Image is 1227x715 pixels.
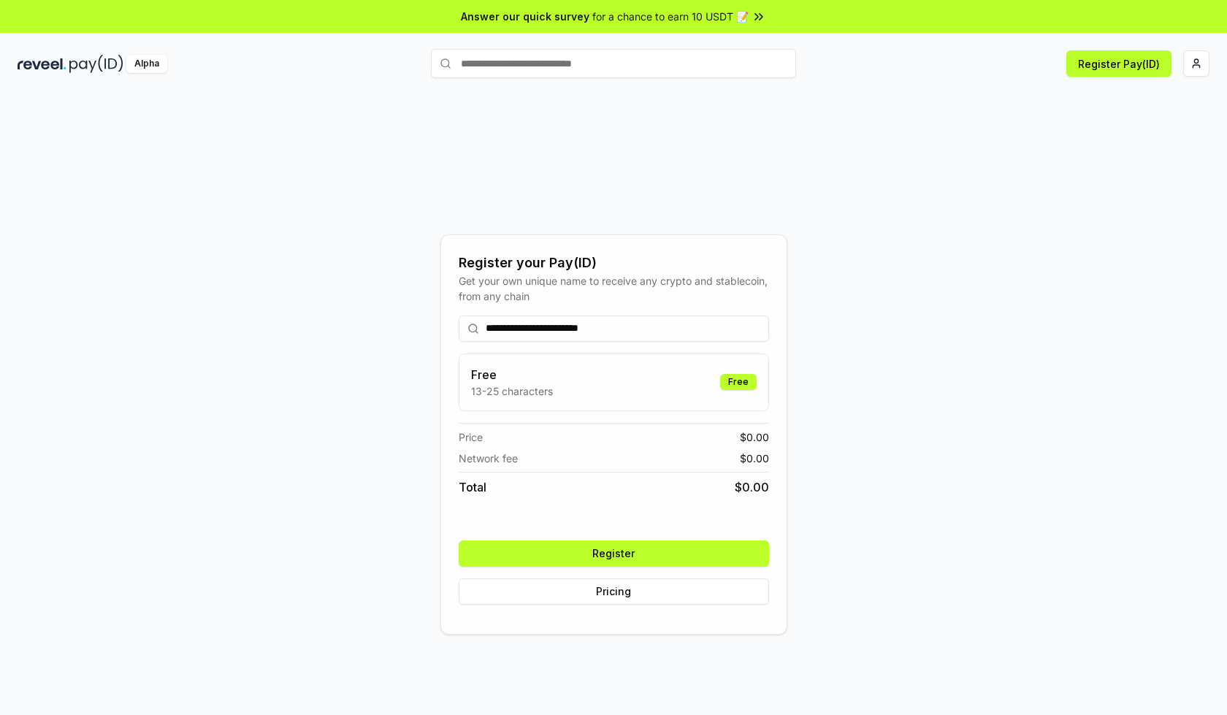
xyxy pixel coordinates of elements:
button: Register [459,540,769,567]
div: Register your Pay(ID) [459,253,769,273]
img: pay_id [69,55,123,73]
span: $ 0.00 [740,429,769,445]
div: Get your own unique name to receive any crypto and stablecoin, from any chain [459,273,769,304]
h3: Free [471,366,553,383]
span: Network fee [459,451,518,466]
div: Alpha [126,55,167,73]
p: 13-25 characters [471,383,553,399]
div: Free [720,374,757,390]
span: $ 0.00 [735,478,769,496]
span: Price [459,429,483,445]
button: Register Pay(ID) [1066,50,1171,77]
img: reveel_dark [18,55,66,73]
span: for a chance to earn 10 USDT 📝 [592,9,749,24]
span: $ 0.00 [740,451,769,466]
span: Total [459,478,486,496]
button: Pricing [459,578,769,605]
span: Answer our quick survey [461,9,589,24]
